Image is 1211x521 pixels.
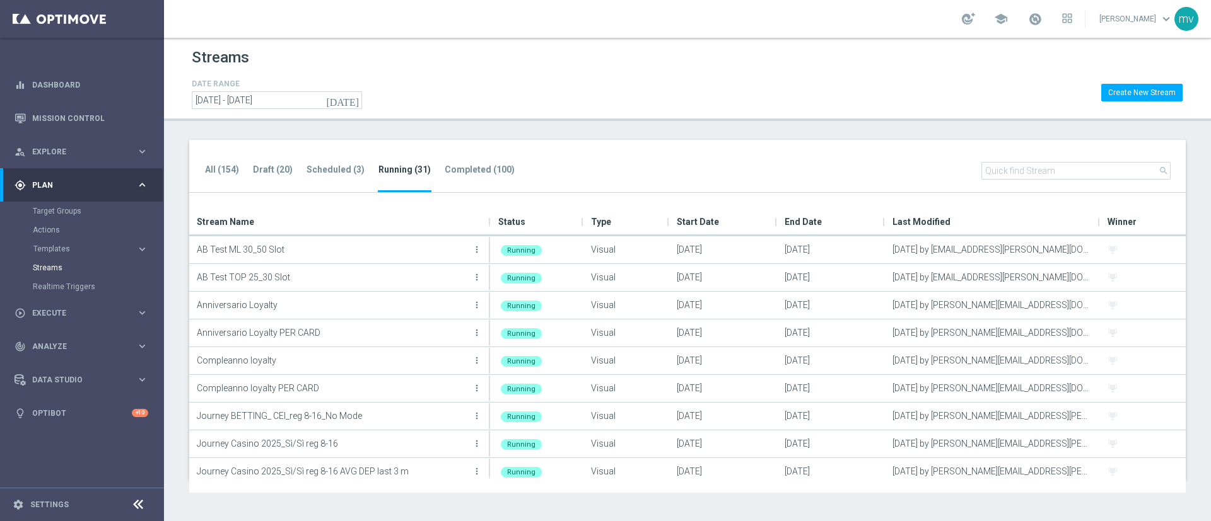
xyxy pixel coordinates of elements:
tab-header: Scheduled (3) [307,164,365,175]
div: [DATE] [669,319,777,346]
p: Journey BETTING_ CEI_reg 8-16_No Mode [197,406,469,425]
div: Templates [33,245,136,253]
button: more_vert [471,431,483,456]
div: [DATE] [777,458,885,485]
div: Running [501,245,542,256]
button: more_vert [471,292,483,318]
p: Journey Casino 2025_Sì/Sì reg 8-16 [197,434,469,453]
i: [DATE] [326,94,360,106]
div: Visual [583,319,669,346]
div: [DATE] [669,292,777,319]
div: mv [1174,7,1198,31]
a: Realtime Triggers [33,282,131,292]
div: [DATE] [669,375,777,402]
div: Running [501,356,542,367]
input: Quick find Stream [981,162,1171,180]
i: keyboard_arrow_right [136,243,148,255]
button: more_vert [471,237,483,262]
i: search [1159,166,1169,176]
button: lightbulb Optibot +10 [14,408,149,418]
div: play_circle_outline Execute keyboard_arrow_right [14,308,149,318]
button: [DATE] [324,91,362,110]
span: school [994,12,1008,26]
a: Target Groups [33,206,131,216]
div: [DATE] by [EMAIL_ADDRESS][PERSON_NAME][DOMAIN_NAME] [885,236,1100,263]
span: keyboard_arrow_down [1159,12,1173,26]
button: more_vert [471,348,483,373]
div: Running [501,411,542,422]
i: track_changes [15,341,26,352]
div: [DATE] [777,319,885,346]
div: [DATE] by [PERSON_NAME][EMAIL_ADDRESS][PERSON_NAME][DOMAIN_NAME] [885,430,1100,457]
i: lightbulb [15,408,26,419]
div: Running [501,467,542,478]
i: keyboard_arrow_right [136,179,148,191]
i: more_vert [472,244,482,255]
a: Dashboard [32,68,148,101]
button: Data Studio keyboard_arrow_right [14,375,149,385]
i: more_vert [472,272,482,282]
span: Start Date [677,209,719,234]
i: more_vert [472,328,482,338]
i: more_vert [472,411,482,421]
i: more_vert [472,466,482,476]
div: [DATE] by [PERSON_NAME][EMAIL_ADDRESS][DOMAIN_NAME] [885,292,1100,319]
span: Explore [32,148,136,156]
div: Data Studio [15,374,136,386]
div: [DATE] [777,375,885,402]
span: Stream Name [197,209,254,234]
i: settings [13,499,24,510]
button: more_vert [471,320,483,345]
button: more_vert [471,459,483,484]
div: Running [501,301,542,311]
div: Visual [583,347,669,374]
span: Analyze [32,343,136,350]
div: Running [501,328,542,339]
p: Compleanno loyalty PER CARD [197,379,469,398]
i: more_vert [472,300,482,310]
button: Create New Stream [1101,84,1183,101]
button: track_changes Analyze keyboard_arrow_right [14,341,149,352]
button: more_vert [471,403,483,428]
span: End Date [785,209,822,234]
a: Streams [33,263,131,273]
h4: DATE RANGE [192,79,362,88]
button: Templates keyboard_arrow_right [33,244,149,254]
div: Mission Control [15,101,148,135]
div: Realtime Triggers [33,277,163,296]
div: Templates [33,239,163,258]
tab-header: All (154) [205,164,239,175]
p: Journey Casino 2025_Sì/Sì reg 8-16 AVG DEP last 3 m [197,462,469,481]
div: Actions [33,220,163,239]
div: [DATE] [777,430,885,457]
i: keyboard_arrow_right [136,374,148,386]
div: Running [501,439,542,450]
div: [DATE] [669,347,777,374]
div: [DATE] [669,236,777,263]
div: Analyze [15,341,136,352]
div: [DATE] by [PERSON_NAME][EMAIL_ADDRESS][DOMAIN_NAME] [885,375,1100,402]
div: [DATE] [669,430,777,457]
div: person_search Explore keyboard_arrow_right [14,147,149,157]
button: more_vert [471,265,483,290]
div: [DATE] [777,264,885,291]
button: gps_fixed Plan keyboard_arrow_right [14,180,149,190]
div: Visual [583,375,669,402]
button: Mission Control [14,113,149,123]
div: Visual [583,403,669,430]
div: +10 [132,409,148,417]
a: Optibot [32,396,132,430]
div: Visual [583,458,669,485]
div: Visual [583,264,669,291]
span: Last Modified [892,209,951,234]
div: [DATE] by [PERSON_NAME][EMAIL_ADDRESS][DOMAIN_NAME] [885,347,1100,374]
div: Visual [583,430,669,457]
div: [DATE] by [PERSON_NAME][EMAIL_ADDRESS][PERSON_NAME][DOMAIN_NAME] [885,458,1100,485]
i: gps_fixed [15,180,26,191]
div: [DATE] [669,264,777,291]
div: Execute [15,307,136,319]
span: Plan [32,181,136,189]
